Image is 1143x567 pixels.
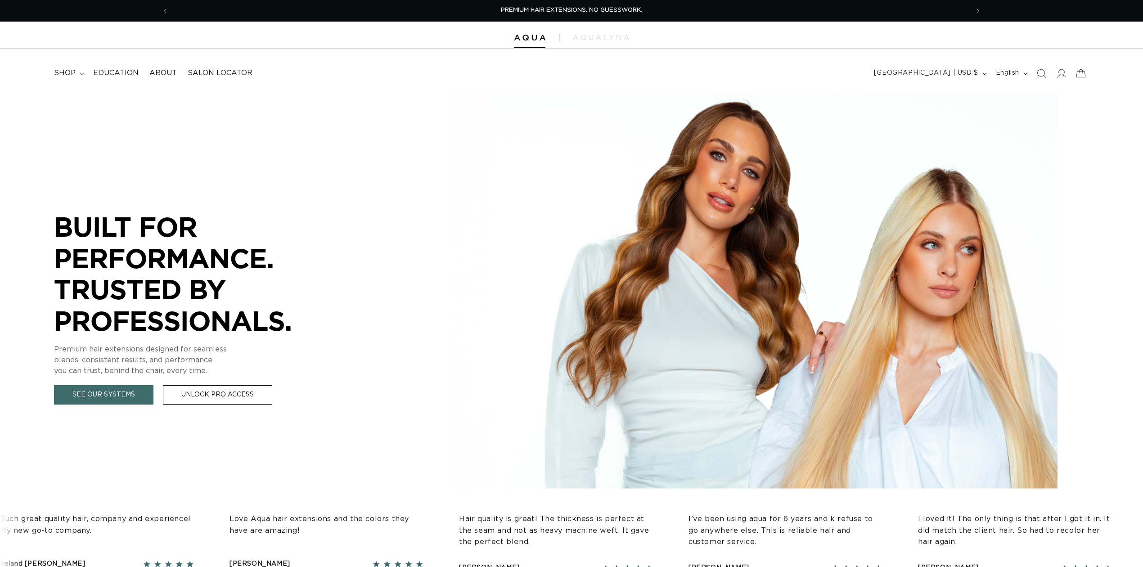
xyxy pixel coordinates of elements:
[54,344,324,376] p: Premium hair extensions designed for seamless blends, consistent results, and performance you can...
[155,2,175,19] button: Previous announcement
[54,385,153,405] a: See Our Systems
[456,513,650,548] p: Hair quality is great! The thickness is perfect at the seam and not as heavy machine weft. It gav...
[88,63,144,83] a: Education
[996,68,1019,78] span: English
[182,63,258,83] a: Salon Locator
[874,68,978,78] span: [GEOGRAPHIC_DATA] | USD $
[514,35,545,41] img: Aqua Hair Extensions
[227,513,420,536] p: Love Aqua hair extensions and the colors they have are amazing!
[93,68,139,78] span: Education
[54,68,76,78] span: shop
[868,65,990,82] button: [GEOGRAPHIC_DATA] | USD $
[49,63,88,83] summary: shop
[1031,63,1051,83] summary: Search
[149,68,177,78] span: About
[54,211,324,336] p: BUILT FOR PERFORMANCE. TRUSTED BY PROFESSIONALS.
[968,2,988,19] button: Next announcement
[686,513,879,548] p: I’ve been using aqua for 6 years and k refuse to go anywhere else. This is reliable hair and cust...
[990,65,1031,82] button: English
[188,68,252,78] span: Salon Locator
[144,63,182,83] a: About
[915,513,1109,548] p: I loved it! The only thing is that after I got it in. It did match the client hair. So had to rec...
[163,385,272,405] a: Unlock Pro Access
[573,35,629,40] img: aqualyna.com
[501,7,642,13] span: PREMIUM HAIR EXTENSIONS. NO GUESSWORK.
